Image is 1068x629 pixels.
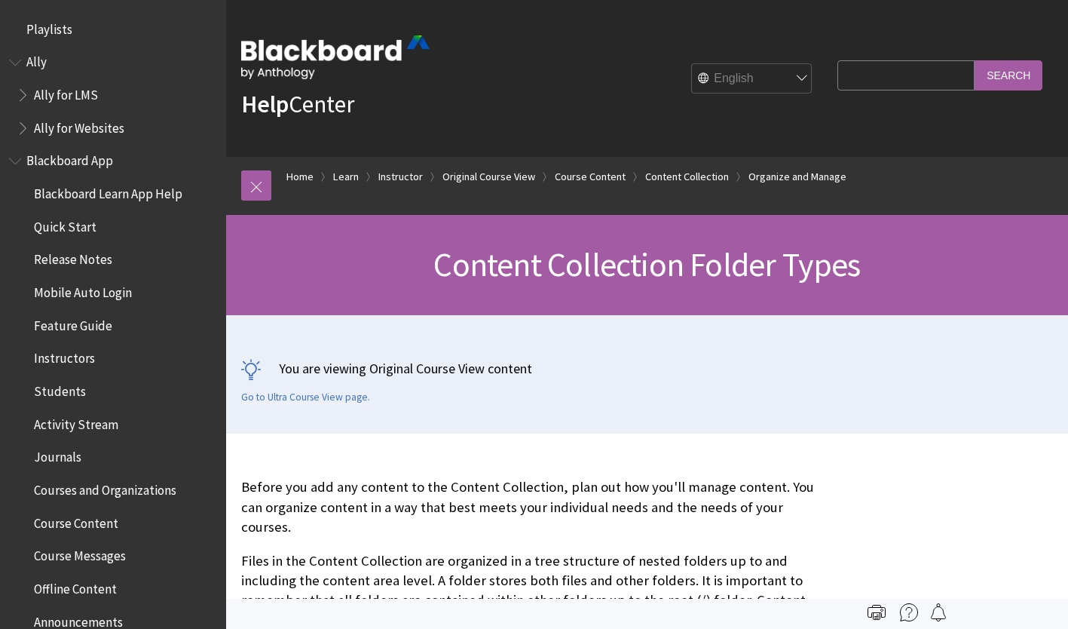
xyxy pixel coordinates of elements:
span: Blackboard App [26,149,113,169]
span: Courses and Organizations [34,477,176,498]
img: Print [868,603,886,621]
span: Offline Content [34,576,117,597]
a: Course Content [555,167,626,186]
p: You are viewing Original Course View content [241,359,1053,378]
a: HelpCenter [241,89,354,119]
span: Playlists [26,17,72,37]
span: Content Collection Folder Types [433,244,860,285]
span: Ally [26,50,47,70]
a: Learn [333,167,359,186]
input: Search [975,60,1042,90]
span: Course Messages [34,544,126,564]
nav: Book outline for Anthology Ally Help [9,50,217,141]
span: Ally for Websites [34,115,124,136]
span: Course Content [34,511,118,531]
span: Instructors [34,346,95,367]
img: Follow this page [929,603,947,621]
a: Organize and Manage [748,167,846,186]
strong: Help [241,89,289,119]
span: Blackboard Learn App Help [34,181,182,201]
span: Ally for LMS [34,82,98,103]
p: Before you add any content to the Content Collection, plan out how you'll manage content. You can... [241,477,830,537]
span: Journals [34,445,81,465]
span: Quick Start [34,214,96,235]
span: Release Notes [34,247,112,268]
nav: Book outline for Playlists [9,17,217,42]
a: Instructor [378,167,423,186]
img: Blackboard by Anthology [241,35,430,79]
a: Go to Ultra Course View page. [241,391,370,404]
select: Site Language Selector [692,64,812,94]
span: Mobile Auto Login [34,280,132,300]
span: Feature Guide [34,313,112,333]
a: Content Collection [645,167,729,186]
img: More help [900,603,918,621]
span: Students [34,379,86,399]
a: Home [286,167,314,186]
a: Original Course View [442,167,535,186]
span: Activity Stream [34,412,118,432]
